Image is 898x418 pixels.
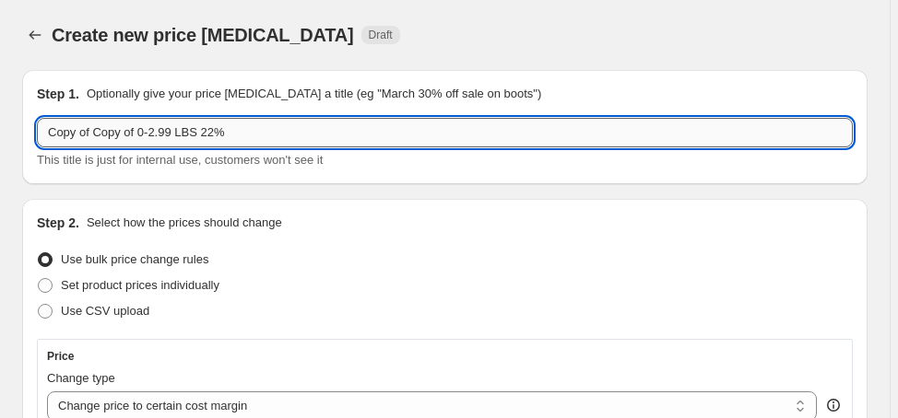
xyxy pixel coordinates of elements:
span: Change type [47,371,115,385]
h2: Step 1. [37,85,79,103]
span: This title is just for internal use, customers won't see it [37,153,323,167]
p: Optionally give your price [MEDICAL_DATA] a title (eg "March 30% off sale on boots") [87,85,541,103]
button: Price change jobs [22,22,48,48]
span: Draft [369,28,393,42]
span: Use CSV upload [61,304,149,318]
span: Use bulk price change rules [61,252,208,266]
h2: Step 2. [37,214,79,232]
span: Create new price [MEDICAL_DATA] [52,25,354,45]
div: help [824,396,843,414]
input: 30% off holiday sale [37,118,853,147]
p: Select how the prices should change [87,214,282,232]
h3: Price [47,349,74,364]
span: Set product prices individually [61,278,219,292]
